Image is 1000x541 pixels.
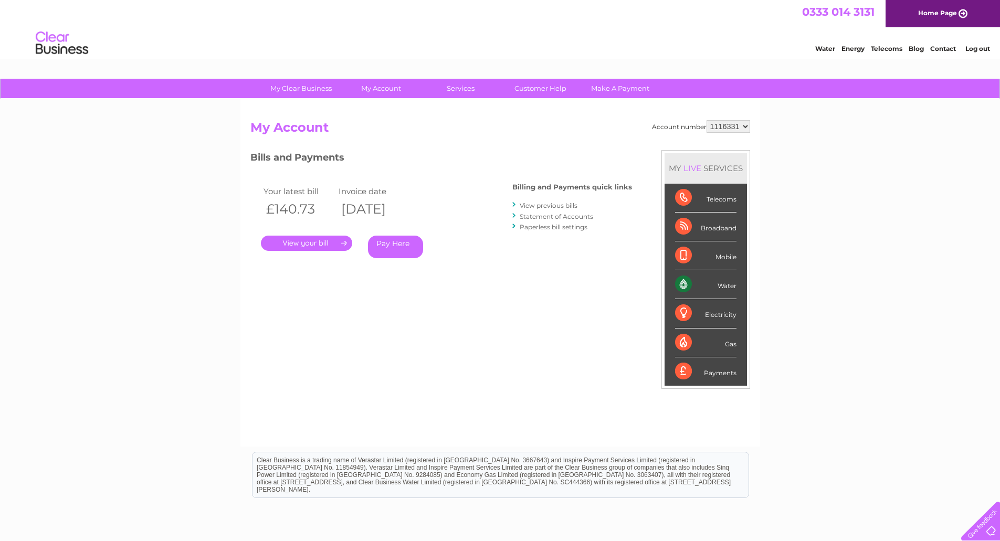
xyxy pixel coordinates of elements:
[909,45,924,52] a: Blog
[681,163,703,173] div: LIVE
[252,6,749,51] div: Clear Business is a trading name of Verastar Limited (registered in [GEOGRAPHIC_DATA] No. 3667643...
[815,45,835,52] a: Water
[261,198,336,220] th: £140.73
[512,183,632,191] h4: Billing and Payments quick links
[520,201,577,209] a: View previous bills
[965,45,990,52] a: Log out
[35,27,89,59] img: logo.png
[258,79,344,98] a: My Clear Business
[417,79,504,98] a: Services
[652,120,750,133] div: Account number
[250,150,632,168] h3: Bills and Payments
[368,236,423,258] a: Pay Here
[675,328,736,357] div: Gas
[577,79,664,98] a: Make A Payment
[665,153,747,183] div: MY SERVICES
[675,357,736,386] div: Payments
[338,79,424,98] a: My Account
[802,5,875,18] a: 0333 014 3131
[336,184,412,198] td: Invoice date
[675,241,736,270] div: Mobile
[250,120,750,140] h2: My Account
[336,198,412,220] th: [DATE]
[675,270,736,299] div: Water
[675,299,736,328] div: Electricity
[497,79,584,98] a: Customer Help
[520,223,587,231] a: Paperless bill settings
[520,213,593,220] a: Statement of Accounts
[675,184,736,213] div: Telecoms
[841,45,865,52] a: Energy
[261,236,352,251] a: .
[930,45,956,52] a: Contact
[261,184,336,198] td: Your latest bill
[871,45,902,52] a: Telecoms
[675,213,736,241] div: Broadband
